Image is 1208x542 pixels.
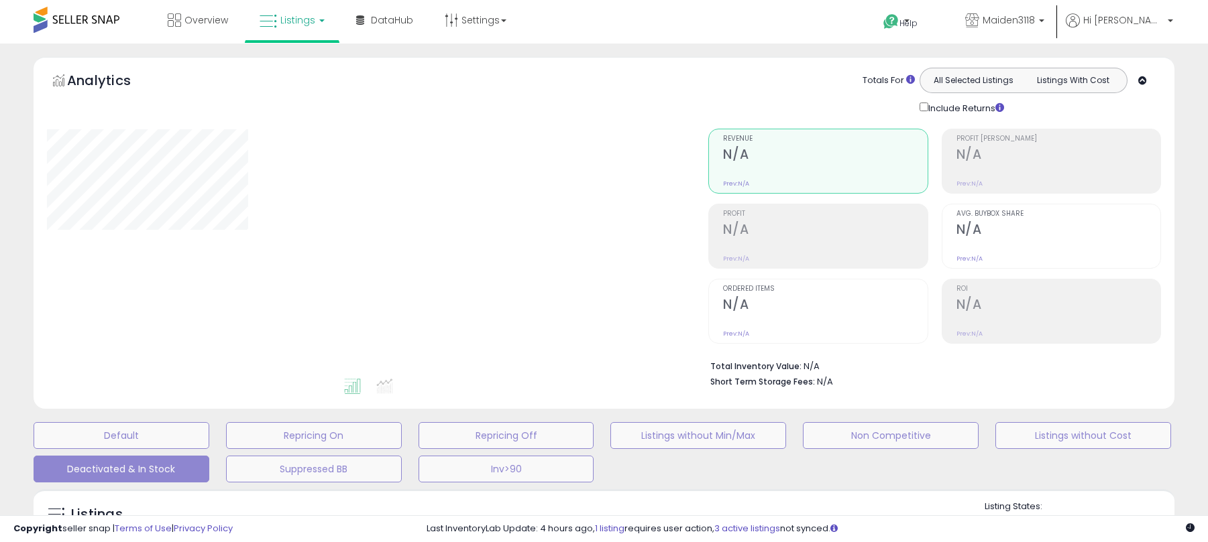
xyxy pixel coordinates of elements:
span: Hi [PERSON_NAME] [1083,13,1164,27]
small: Prev: N/A [956,330,983,338]
span: Profit [723,210,927,218]
span: N/A [817,375,833,388]
div: seller snap | | [13,523,233,535]
small: Prev: N/A [723,255,749,263]
button: Listings With Cost [1023,72,1123,89]
button: Listings without Cost [995,422,1171,449]
h2: N/A [723,147,927,165]
button: Repricing On [226,422,402,449]
button: Suppressed BB [226,456,402,482]
div: Include Returns [910,100,1020,115]
h2: N/A [956,297,1160,315]
span: Avg. Buybox Share [956,210,1160,218]
span: Help [899,17,918,29]
span: Maiden3118 [983,13,1035,27]
button: Default [34,422,209,449]
button: Deactivated & In Stock [34,456,209,482]
button: Inv>90 [419,456,594,482]
a: Hi [PERSON_NAME] [1066,13,1173,44]
span: Profit [PERSON_NAME] [956,135,1160,143]
i: Get Help [883,13,899,30]
h2: N/A [723,297,927,315]
span: Listings [280,13,315,27]
small: Prev: N/A [723,330,749,338]
small: Prev: N/A [956,180,983,188]
small: Prev: N/A [956,255,983,263]
li: N/A [710,357,1151,373]
span: DataHub [371,13,413,27]
h2: N/A [723,222,927,240]
small: Prev: N/A [723,180,749,188]
span: Overview [184,13,228,27]
span: Ordered Items [723,285,927,293]
h2: N/A [956,147,1160,165]
b: Short Term Storage Fees: [710,376,815,387]
h2: N/A [956,222,1160,240]
div: Totals For [863,74,915,87]
span: Revenue [723,135,927,143]
a: Help [873,3,944,44]
span: ROI [956,285,1160,293]
h5: Analytics [67,71,157,93]
button: Repricing Off [419,422,594,449]
strong: Copyright [13,522,62,535]
button: Listings without Min/Max [610,422,786,449]
button: Non Competitive [803,422,979,449]
b: Total Inventory Value: [710,360,802,372]
button: All Selected Listings [924,72,1024,89]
